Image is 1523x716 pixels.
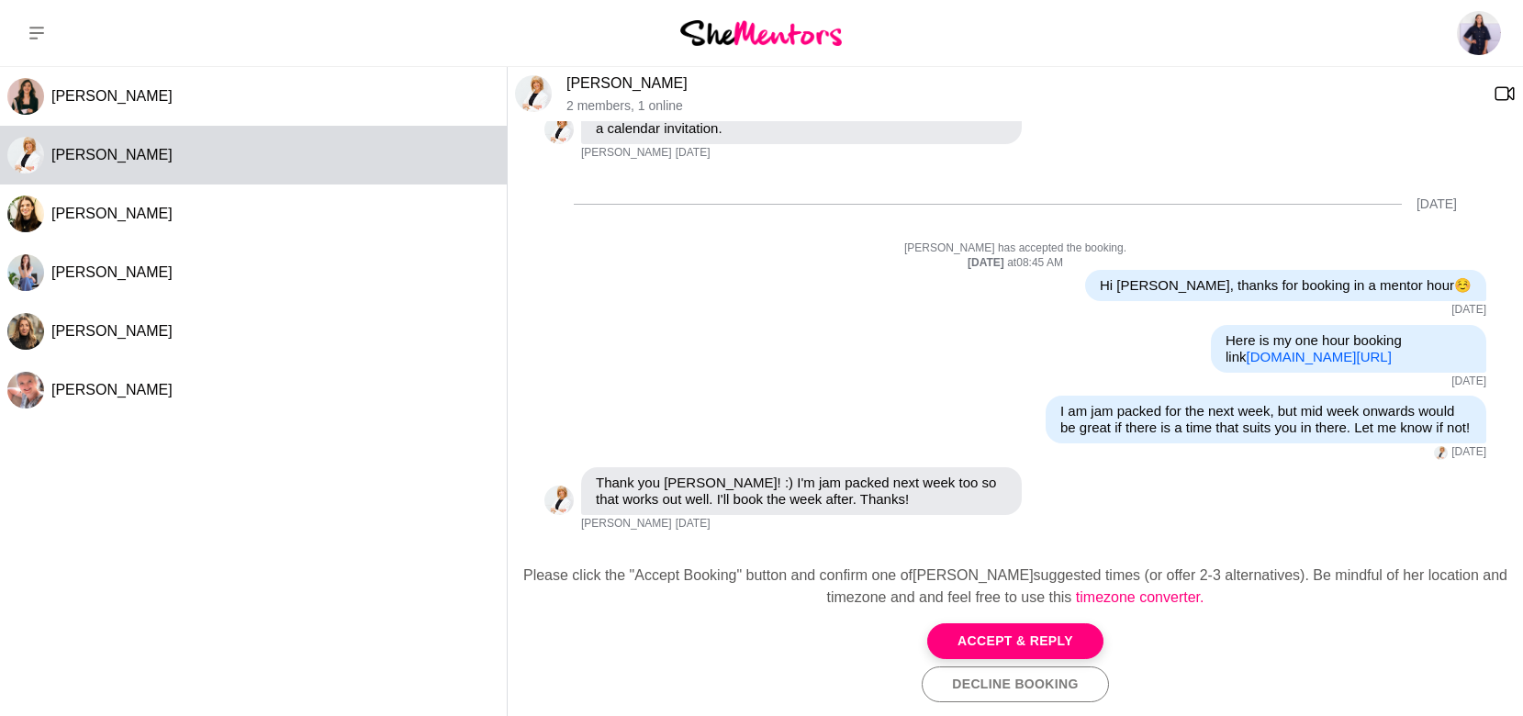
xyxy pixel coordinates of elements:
div: Karen Dess [7,372,44,408]
p: Thank you [PERSON_NAME]! :) I'm jam packed next week too so that works out well. I'll book the we... [596,475,1007,508]
span: [PERSON_NAME] [581,517,672,531]
div: [DATE] [1417,196,1457,212]
div: Vanessa Sammut [7,313,44,350]
a: timezone converter. [1076,589,1204,605]
strong: [DATE] [968,256,1007,269]
div: Kat Millar [544,486,574,515]
img: K [1434,446,1448,460]
time: 2025-07-01T05:17:04.345Z [676,146,711,161]
p: Hi [PERSON_NAME], thanks for booking in a mentor hour [1100,277,1472,294]
img: K [544,115,574,144]
div: at 08:45 AM [544,256,1486,271]
time: 2025-07-01T22:47:27.237Z [1451,445,1486,460]
div: Kat Millar [544,115,574,144]
time: 2025-07-01T22:46:50.778Z [1451,375,1486,389]
div: Kat Millar [7,137,44,173]
span: [PERSON_NAME] [51,264,173,280]
a: [PERSON_NAME] [566,75,688,91]
time: 2025-07-02T02:56:16.928Z [676,517,711,531]
span: [PERSON_NAME] [581,146,672,161]
span: [PERSON_NAME] [51,382,173,397]
span: [PERSON_NAME] [51,147,173,162]
img: G [7,254,44,291]
p: [PERSON_NAME] has accepted the booking. [544,241,1486,256]
div: Kat Millar [515,75,552,112]
div: Mariana Queiroz [7,78,44,115]
button: Accept & Reply [927,623,1103,659]
button: Decline Booking [922,666,1108,702]
span: [PERSON_NAME] [51,206,173,221]
img: K [515,75,552,112]
img: She Mentors Logo [680,20,842,45]
img: M [7,78,44,115]
span: ☺️ [1454,277,1472,293]
span: [PERSON_NAME] [51,88,173,104]
img: K [7,196,44,232]
img: K [544,486,574,515]
div: Please click the "Accept Booking" button and confirm one of [PERSON_NAME] suggested times (or off... [522,565,1508,609]
p: Here is my one hour booking link [1226,332,1472,365]
div: Georgina Barnes [7,254,44,291]
a: [DOMAIN_NAME][URL] [1247,349,1392,364]
time: 2025-07-01T22:46:29.294Z [1451,303,1486,318]
p: 2 members , 1 online [566,98,1479,114]
img: K [7,372,44,408]
img: V [7,313,44,350]
p: I am jam packed for the next week, but mid week onwards would be great if there is a time that su... [1060,403,1472,436]
img: Darby Lyndon [1457,11,1501,55]
div: Kat Millar [1434,446,1448,460]
span: [PERSON_NAME] [51,323,173,339]
div: Kiera Eardley [7,196,44,232]
img: K [7,137,44,173]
